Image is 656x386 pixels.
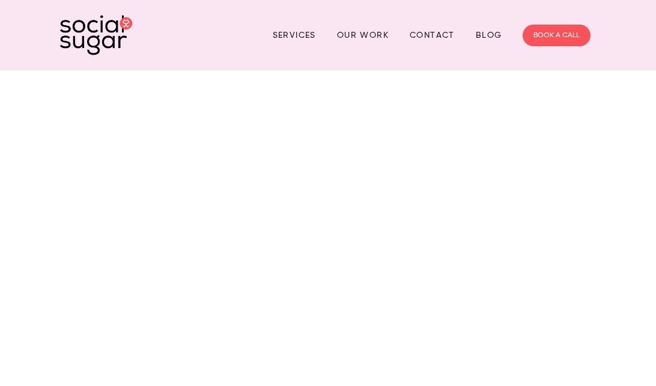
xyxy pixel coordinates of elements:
[337,26,389,44] a: Our Work
[523,25,591,46] a: BOOK A CALL
[410,26,455,44] a: Contact
[60,15,132,55] img: SocialSugar
[476,26,502,44] a: Blog
[273,26,316,44] a: Services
